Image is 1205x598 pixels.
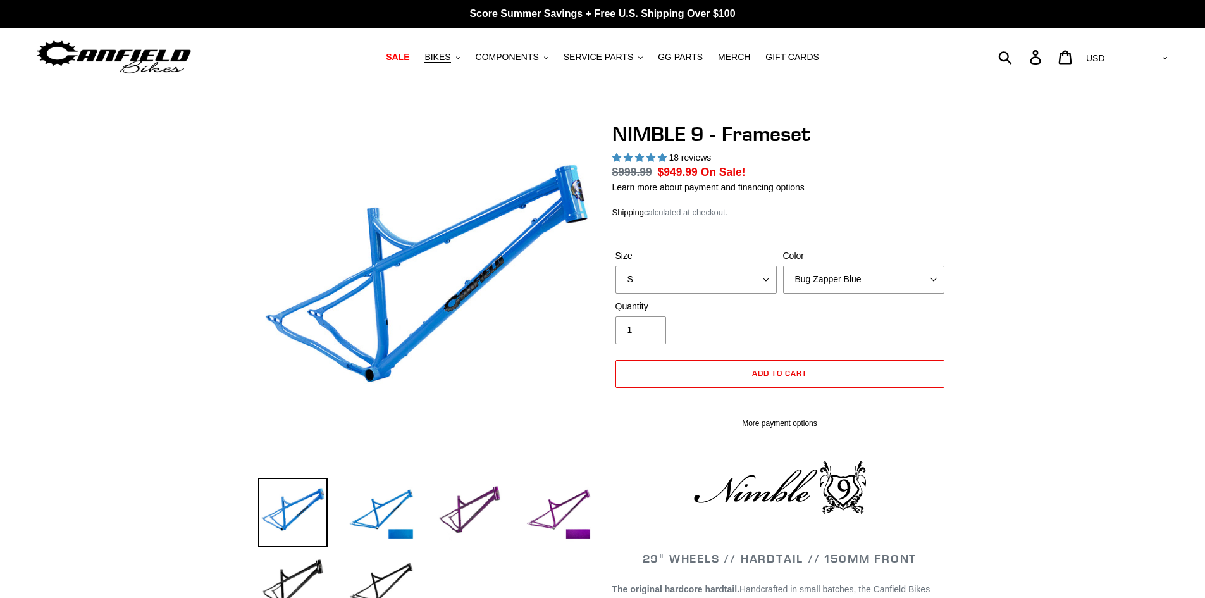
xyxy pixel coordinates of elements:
[435,478,505,547] img: Load image into Gallery viewer, NIMBLE 9 - Frameset
[564,52,633,63] span: SERVICE PARTS
[612,122,948,146] h1: NIMBLE 9 - Frameset
[380,49,416,66] a: SALE
[476,52,539,63] span: COMPONENTS
[386,52,409,63] span: SALE
[658,166,698,178] span: $949.99
[469,49,555,66] button: COMPONENTS
[765,52,819,63] span: GIFT CARDS
[35,37,193,77] img: Canfield Bikes
[612,182,805,192] a: Learn more about payment and financing options
[701,164,746,180] span: On Sale!
[712,49,757,66] a: MERCH
[1005,43,1037,71] input: Search
[615,249,777,263] label: Size
[615,418,944,429] a: More payment options
[612,166,652,178] s: $999.99
[612,153,669,163] span: 4.89 stars
[759,49,825,66] a: GIFT CARDS
[669,153,711,163] span: 18 reviews
[658,52,703,63] span: GG PARTS
[615,360,944,388] button: Add to cart
[347,478,416,547] img: Load image into Gallery viewer, NIMBLE 9 - Frameset
[643,551,917,566] span: 29" WHEELS // HARDTAIL // 150MM FRONT
[783,249,944,263] label: Color
[615,300,777,313] label: Quantity
[418,49,466,66] button: BIKES
[612,584,739,594] strong: The original hardcore hardtail.
[424,52,450,63] span: BIKES
[258,478,328,547] img: Load image into Gallery viewer, NIMBLE 9 - Frameset
[524,478,593,547] img: Load image into Gallery viewer, NIMBLE 9 - Frameset
[612,208,645,218] a: Shipping
[557,49,649,66] button: SERVICE PARTS
[652,49,709,66] a: GG PARTS
[752,368,807,378] span: Add to cart
[718,52,750,63] span: MERCH
[612,206,948,219] div: calculated at checkout.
